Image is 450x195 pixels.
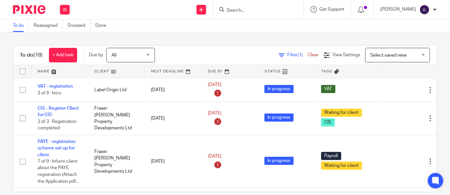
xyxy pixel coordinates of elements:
span: VAT [321,85,336,93]
a: Snoozed [67,19,90,32]
span: CIS [321,118,335,126]
a: CIS - Register Client for CIS [38,106,79,117]
span: Payroll [321,152,341,160]
td: Fraser [PERSON_NAME] Property Developments Ltd [88,135,145,188]
td: Label Origin Ltd [88,78,145,102]
img: Pixie [13,5,45,14]
input: Search [226,8,284,14]
img: svg%3E [420,5,430,15]
span: Filter [288,53,308,57]
span: (1) [298,53,303,57]
span: 7 of 9 · Inform client about the PAYE registration (Attach the Application pdf... [38,159,78,184]
span: Tags [322,70,333,73]
span: All [112,53,116,58]
a: Reassigned [34,19,63,32]
span: 3 of 9 · Intro [38,91,61,95]
span: Select saved view [371,53,407,58]
a: To do [13,19,29,32]
span: [DATE] [208,154,221,158]
span: In progress [265,157,294,165]
span: 2 of 3 · Registration completed [38,119,77,131]
span: [DATE] [208,82,221,87]
span: (18) [33,52,42,58]
a: + Add task [49,48,77,62]
h1: To do [20,52,42,59]
span: [DATE] [208,111,221,115]
td: [DATE] [145,78,201,102]
a: Done [95,19,111,32]
span: In progress [265,85,294,93]
td: Fraser [PERSON_NAME] Property Developments Ltd [88,102,145,135]
span: Get Support [320,7,345,12]
td: [DATE] [145,102,201,135]
p: Due by [89,52,103,58]
a: VAT - registration [38,84,73,89]
span: Waiting for client [321,109,362,117]
span: Waiting for client [321,162,362,170]
a: PAYE - registration scheme set up for client [38,139,76,157]
span: In progress [265,114,294,122]
p: [PERSON_NAME] [381,6,416,13]
a: Clear [308,53,319,57]
span: View Settings [333,53,361,57]
td: [DATE] [145,135,201,188]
